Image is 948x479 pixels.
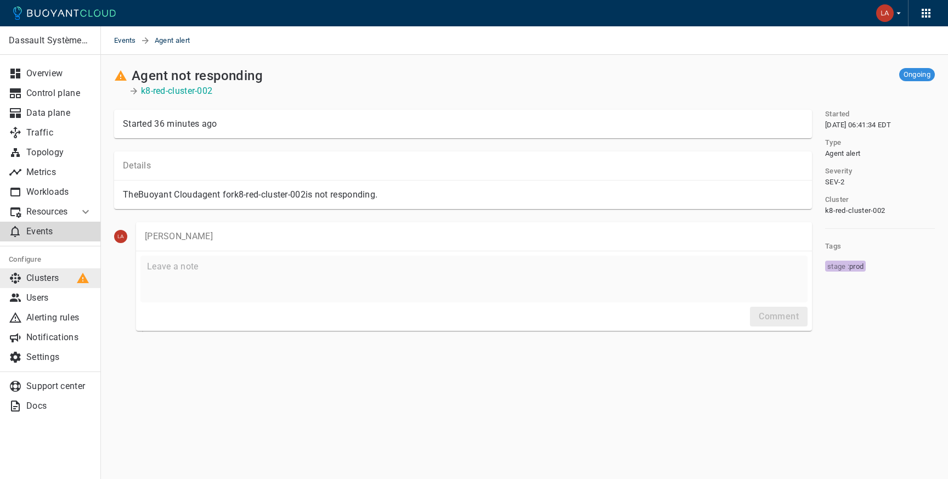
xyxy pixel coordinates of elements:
[26,167,92,178] p: Metrics
[825,242,935,251] h5: Tags
[26,68,92,79] p: Overview
[26,381,92,392] p: Support center
[825,178,845,187] span: SEV-2
[26,226,92,237] p: Events
[26,108,92,119] p: Data plane
[123,119,217,129] div: Started
[123,189,803,200] p: The Buoyant Cloud agent for k8-red-cluster-002 is not responding.
[114,26,140,55] a: Events
[26,127,92,138] p: Traffic
[825,149,860,158] span: Agent alert
[825,206,885,215] span: k8-red-cluster-002
[26,292,92,303] p: Users
[825,167,852,176] h5: Severity
[26,312,92,323] p: Alerting rules
[825,195,849,204] h5: Cluster
[9,255,92,264] h5: Configure
[155,26,203,55] span: Agent alert
[876,4,894,22] img: Labhesh Potdar
[825,138,842,147] h5: Type
[154,119,217,129] relative-time: 36 minutes ago
[825,121,891,129] span: [DATE] 06:41:34 EDT
[132,68,263,83] h2: Agent not responding
[26,273,92,284] p: Clusters
[825,110,850,119] h5: Started
[9,35,92,46] p: Dassault Systèmes- MEDIDATA
[145,231,803,242] p: [PERSON_NAME]
[26,332,92,343] p: Notifications
[26,206,70,217] p: Resources
[26,147,92,158] p: Topology
[141,86,212,97] a: k8-red-cluster-002
[26,401,92,412] p: Docs
[26,187,92,198] p: Workloads
[849,262,864,271] span: prod
[123,160,803,171] p: Details
[26,352,92,363] p: Settings
[827,262,849,271] span: stage :
[26,88,92,99] p: Control plane
[114,230,127,243] img: labhesh.potdar@3ds.com
[899,70,935,79] span: Ongoing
